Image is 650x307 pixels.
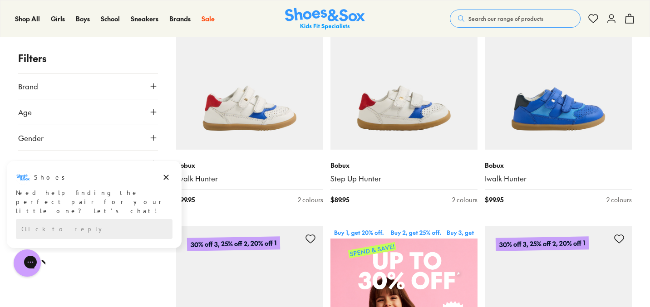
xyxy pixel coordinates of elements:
span: Gender [18,132,44,143]
a: 30% off 3, 25% off 2, 20% off 1 [330,3,478,150]
div: Reply to the campaigns [16,59,172,79]
div: Need help finding the perfect pair for your little one? Let’s chat! [16,29,172,56]
div: Campaign message [7,1,182,88]
span: Boys [76,14,90,23]
a: Boys [76,14,90,24]
a: Sneakers [131,14,158,24]
a: Iwalk Hunter [485,174,632,184]
p: Bobux [176,161,323,170]
a: 30% off 3, 25% off 2, 20% off 1 [485,3,632,150]
p: 30% off 3, 25% off 2, 20% off 1 [187,236,280,251]
span: Brands [169,14,191,23]
a: School [101,14,120,24]
h3: Shoes [34,13,70,22]
a: Iwalk Hunter [176,174,323,184]
button: Age [18,99,158,125]
span: Sale [202,14,215,23]
p: 30% off 3, 25% off 2, 20% off 1 [496,236,589,251]
span: Sneakers [131,14,158,23]
span: Search our range of products [468,15,543,23]
a: Shoes & Sox [285,8,365,30]
span: Shop All [15,14,40,23]
p: Bobux [485,161,632,170]
span: Brand [18,81,38,92]
iframe: Gorgias live chat messenger [9,246,45,280]
div: 2 colours [298,195,323,205]
p: Filters [18,51,158,66]
span: Age [18,107,32,117]
a: Step Up Hunter [330,174,478,184]
span: $ 89.95 [330,195,349,205]
span: Style [18,158,34,169]
button: Style [18,151,158,176]
a: Girls [51,14,65,24]
a: Shop All [15,14,40,24]
span: Girls [51,14,65,23]
img: SNS_Logo_Responsive.svg [285,8,365,30]
button: Search our range of products [450,10,581,28]
div: 2 colours [606,195,632,205]
button: Brand [18,73,158,99]
span: School [101,14,120,23]
span: $ 99.95 [485,195,503,205]
button: Dismiss campaign [160,11,172,24]
a: Sale [202,14,215,24]
a: Brands [169,14,191,24]
div: 2 colours [452,195,478,205]
button: Gender [18,125,158,151]
a: 30% off 3, 25% off 2, 20% off 1 [176,3,323,150]
div: Message from Shoes. Need help finding the perfect pair for your little one? Let’s chat! [7,10,182,56]
p: Bobux [330,161,478,170]
img: Shoes logo [16,10,30,25]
